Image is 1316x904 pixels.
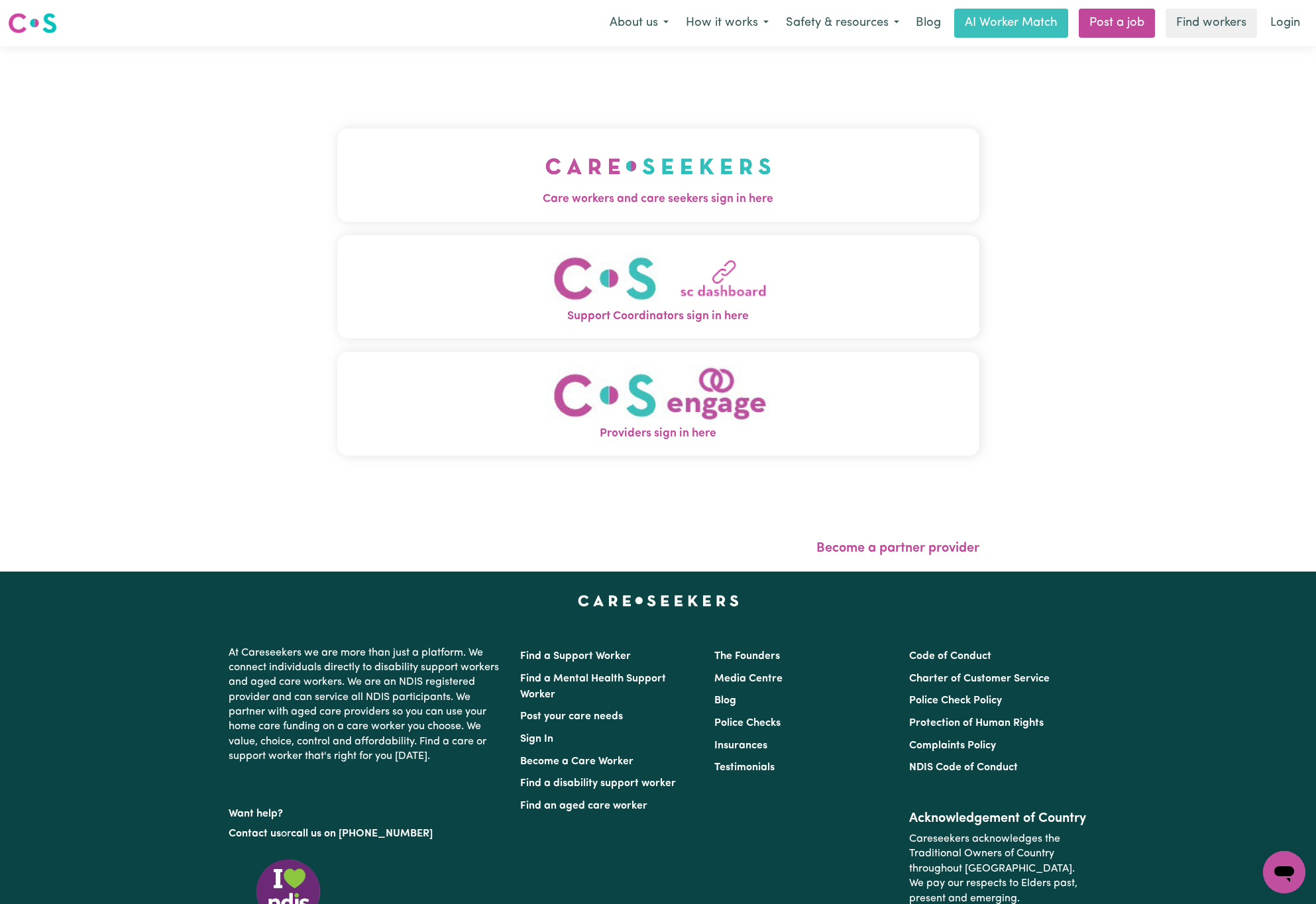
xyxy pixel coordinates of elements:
a: Login [1262,9,1308,38]
a: Testimonials [714,762,775,773]
span: Providers sign in here [337,425,979,442]
p: At Careseekers we are more than just a platform. We connect individuals directly to disability su... [229,640,504,770]
h2: Acknowledgement of Country [909,811,1087,827]
button: Support Coordinators sign in here [337,235,979,339]
img: Careseekers logo [8,11,57,35]
span: Care workers and care seekers sign in here [337,191,979,208]
p: or [229,821,504,846]
a: The Founders [714,651,780,662]
a: Police Check Policy [909,695,1002,706]
a: Become a partner provider [816,542,979,555]
a: AI Worker Match [954,9,1068,38]
a: Find a Mental Health Support Worker [520,674,666,700]
a: Media Centre [714,674,783,684]
a: Post your care needs [520,711,623,722]
a: Careseekers home page [578,595,739,606]
a: Blog [714,695,736,706]
span: Support Coordinators sign in here [337,308,979,325]
a: Contact us [229,829,281,839]
a: Careseekers logo [8,8,57,38]
a: Become a Care Worker [520,756,633,767]
button: About us [601,9,677,37]
button: Safety & resources [777,9,908,37]
a: Find a Support Worker [520,651,631,662]
button: Providers sign in here [337,352,979,456]
button: How it works [677,9,777,37]
a: Protection of Human Rights [909,718,1044,728]
a: call us on [PHONE_NUMBER] [291,829,433,839]
iframe: Button to launch messaging window [1263,851,1305,893]
a: Find a disability support worker [520,778,676,789]
p: Want help? [229,801,504,821]
a: Find an aged care worker [520,801,647,811]
button: Care workers and care seekers sign in here [337,128,979,221]
a: Find workers [1166,9,1257,38]
a: Charter of Customer Service [909,674,1050,684]
a: Code of Conduct [909,651,991,662]
a: NDIS Code of Conduct [909,762,1018,773]
a: Blog [908,9,949,38]
a: Post a job [1079,9,1155,38]
a: Insurances [714,740,767,751]
a: Police Checks [714,718,781,728]
a: Complaints Policy [909,740,996,751]
a: Sign In [520,734,553,744]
